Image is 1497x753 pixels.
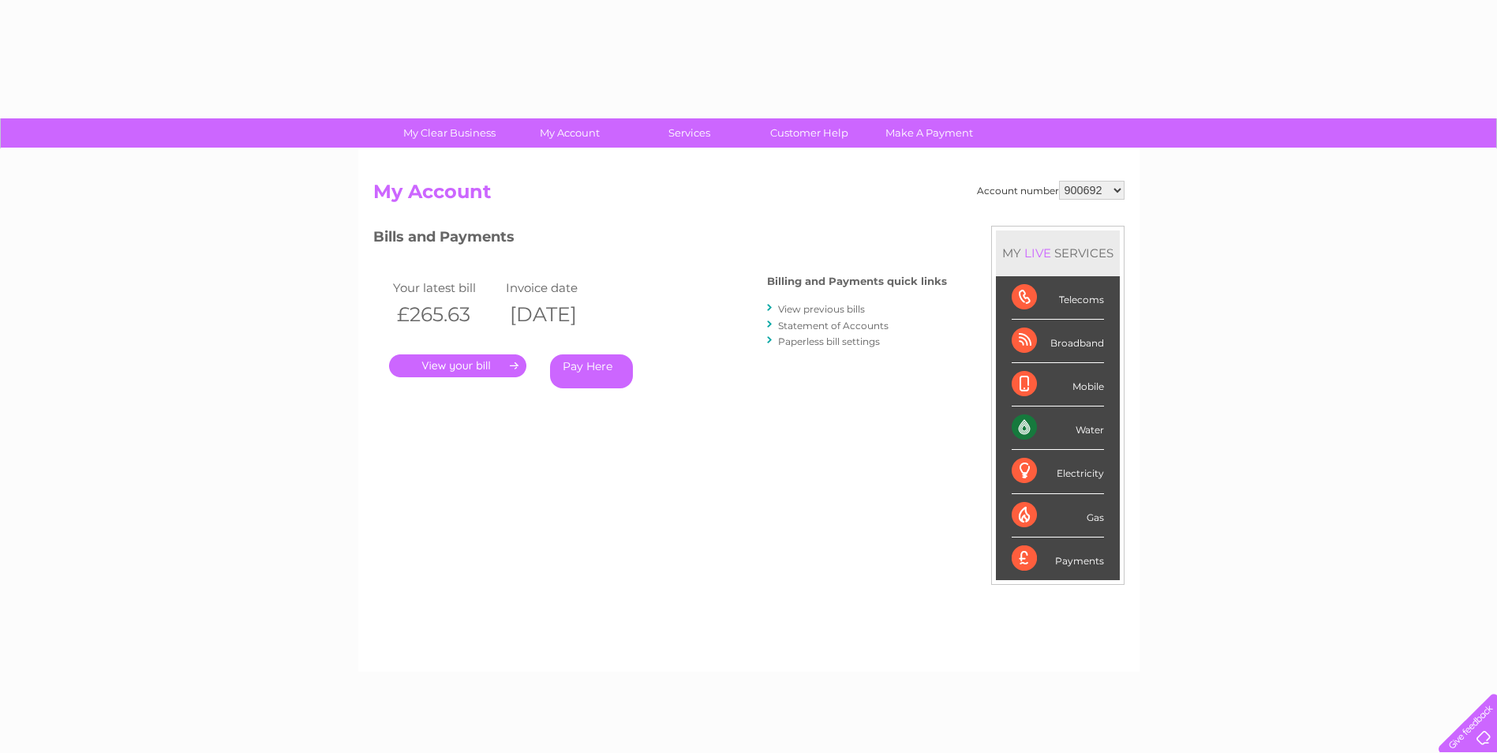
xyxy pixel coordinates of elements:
[996,230,1120,275] div: MY SERVICES
[502,298,616,331] th: [DATE]
[624,118,754,148] a: Services
[778,335,880,347] a: Paperless bill settings
[744,118,874,148] a: Customer Help
[778,320,889,332] a: Statement of Accounts
[373,181,1125,211] h2: My Account
[389,298,503,331] th: £265.63
[389,277,503,298] td: Your latest bill
[504,118,634,148] a: My Account
[1012,363,1104,406] div: Mobile
[550,354,633,388] a: Pay Here
[1021,245,1054,260] div: LIVE
[384,118,515,148] a: My Clear Business
[1012,538,1104,580] div: Payments
[1012,494,1104,538] div: Gas
[389,354,526,377] a: .
[373,226,947,253] h3: Bills and Payments
[502,277,616,298] td: Invoice date
[1012,320,1104,363] div: Broadband
[778,303,865,315] a: View previous bills
[1012,406,1104,450] div: Water
[1012,450,1104,493] div: Electricity
[1012,276,1104,320] div: Telecoms
[767,275,947,287] h4: Billing and Payments quick links
[977,181,1125,200] div: Account number
[864,118,994,148] a: Make A Payment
